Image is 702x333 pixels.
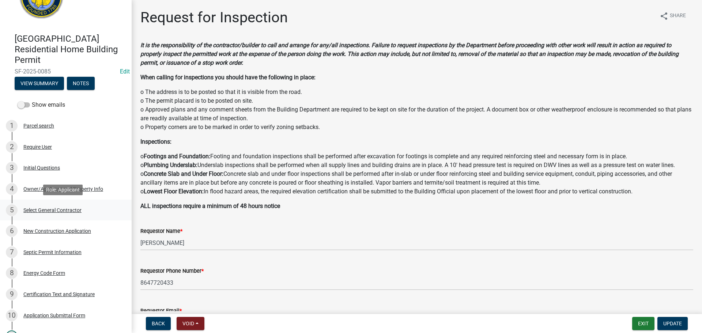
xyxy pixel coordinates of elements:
i: share [660,12,668,20]
div: Parcel search [23,123,54,128]
p: o The address is to be posted so that it is visible from the road. o The permit placard is to be ... [140,88,693,132]
wm-modal-confirm: Summary [15,81,64,87]
wm-modal-confirm: Notes [67,81,95,87]
div: Select General Contractor [23,208,82,213]
div: Certification Text and Signature [23,292,95,297]
div: Role: Applicant [43,185,83,195]
div: 10 [6,310,18,321]
strong: Footings and Foundation: [144,153,210,160]
strong: Concrete Slab and Under Floor: [144,170,223,177]
div: Initial Questions [23,165,60,170]
button: Back [146,317,171,330]
label: Requestor Name [140,229,182,234]
div: 7 [6,246,18,258]
h1: Request for Inspection [140,9,288,26]
label: Show emails [18,101,65,109]
div: 4 [6,183,18,195]
label: Requestor Phone Number [140,269,204,274]
label: Requestor Email [140,309,182,314]
button: Notes [67,77,95,90]
span: Back [152,321,165,326]
div: Application Submittal Form [23,313,85,318]
div: 5 [6,204,18,216]
div: Energy Code Form [23,270,65,276]
div: New Construction Application [23,228,91,234]
button: Exit [632,317,654,330]
button: Update [657,317,688,330]
strong: Lowest Floor Elevation: [144,188,204,195]
span: Void [182,321,194,326]
strong: Inspections: [140,138,171,145]
h4: [GEOGRAPHIC_DATA] Residential Home Building Permit [15,34,126,65]
wm-modal-confirm: Edit Application Number [120,68,130,75]
p: o Footing and foundation inspections shall be performed after excavation for footings is complete... [140,152,693,196]
strong: When calling for inspections you should have the following in place: [140,74,316,81]
button: View Summary [15,77,64,90]
strong: Plumbing Underslab: [144,162,197,169]
span: Share [670,12,686,20]
div: 3 [6,162,18,174]
strong: It is the responsibility of the contractor/builder to call and arrange for any/all inspections. F... [140,42,679,66]
div: Owner/Applicant and Property Info [23,186,103,192]
div: 9 [6,288,18,300]
div: 2 [6,141,18,153]
div: Require User [23,144,52,150]
div: 6 [6,225,18,237]
button: Void [177,317,204,330]
div: 8 [6,267,18,279]
strong: ALL inspections require a minimum of 48 hours notice [140,203,280,209]
button: shareShare [654,9,692,23]
a: Edit [120,68,130,75]
div: 1 [6,120,18,132]
span: Update [663,321,682,326]
span: SF-2025-0085 [15,68,117,75]
div: Septic Permit Information [23,250,82,255]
